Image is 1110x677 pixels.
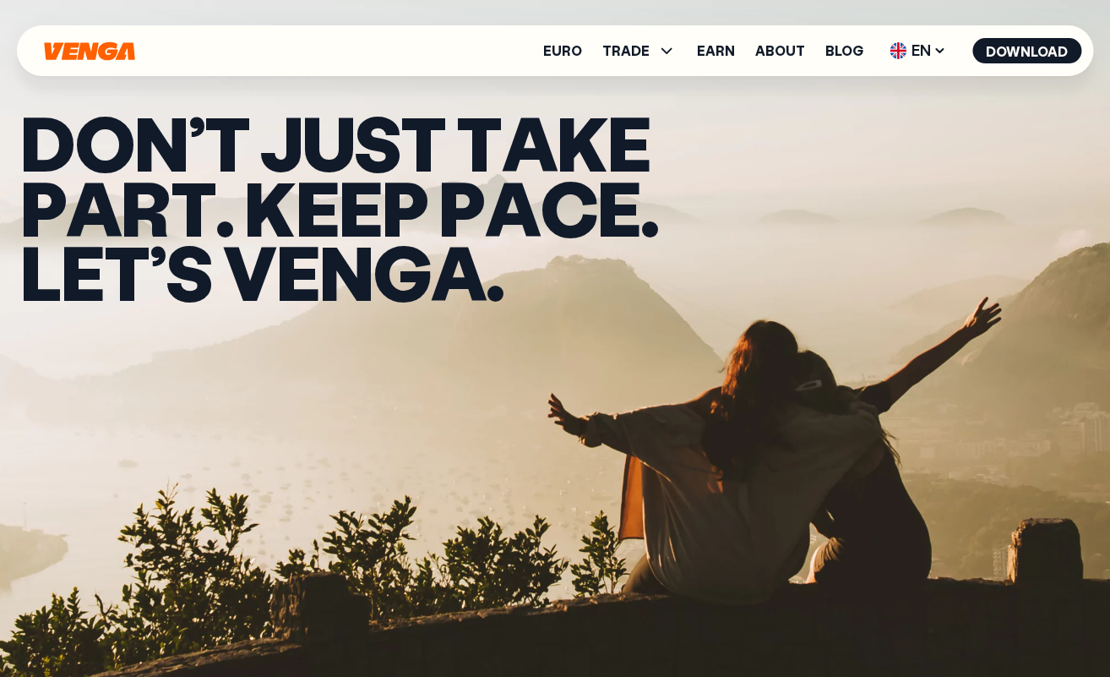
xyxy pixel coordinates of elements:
span: . [486,239,503,304]
span: e [339,175,382,240]
svg: Home [42,41,137,61]
span: TRADE [602,44,650,57]
span: . [215,175,233,240]
span: t [104,239,149,304]
span: e [607,110,650,175]
span: TRADE [602,41,677,61]
span: t [400,110,445,175]
span: t [204,110,249,175]
a: Earn [697,44,735,57]
span: e [295,175,338,240]
span: s [166,239,212,304]
span: p [382,175,427,240]
span: a [501,110,556,175]
span: e [275,239,318,304]
img: flag-uk [890,42,906,59]
span: k [557,110,607,175]
span: K [244,175,295,240]
span: p [438,175,484,240]
span: u [302,110,353,175]
span: ’ [188,110,204,175]
span: t [456,110,501,175]
span: ’ [150,239,166,304]
span: c [540,175,597,240]
button: Download [972,38,1081,63]
span: a [431,239,486,304]
span: . [640,175,658,240]
a: About [755,44,805,57]
span: t [171,175,215,240]
span: r [121,175,170,240]
span: g [373,239,431,304]
span: v [223,239,275,304]
span: p [20,175,66,240]
span: EN [884,37,952,64]
span: O [74,110,134,175]
span: N [134,110,188,175]
span: D [20,110,74,175]
span: j [260,110,302,175]
a: Euro [543,44,582,57]
a: Blog [825,44,863,57]
span: n [319,239,373,304]
span: e [597,175,640,240]
span: a [484,175,539,240]
span: e [61,239,104,304]
span: L [20,239,61,304]
span: a [66,175,121,240]
span: s [354,110,400,175]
